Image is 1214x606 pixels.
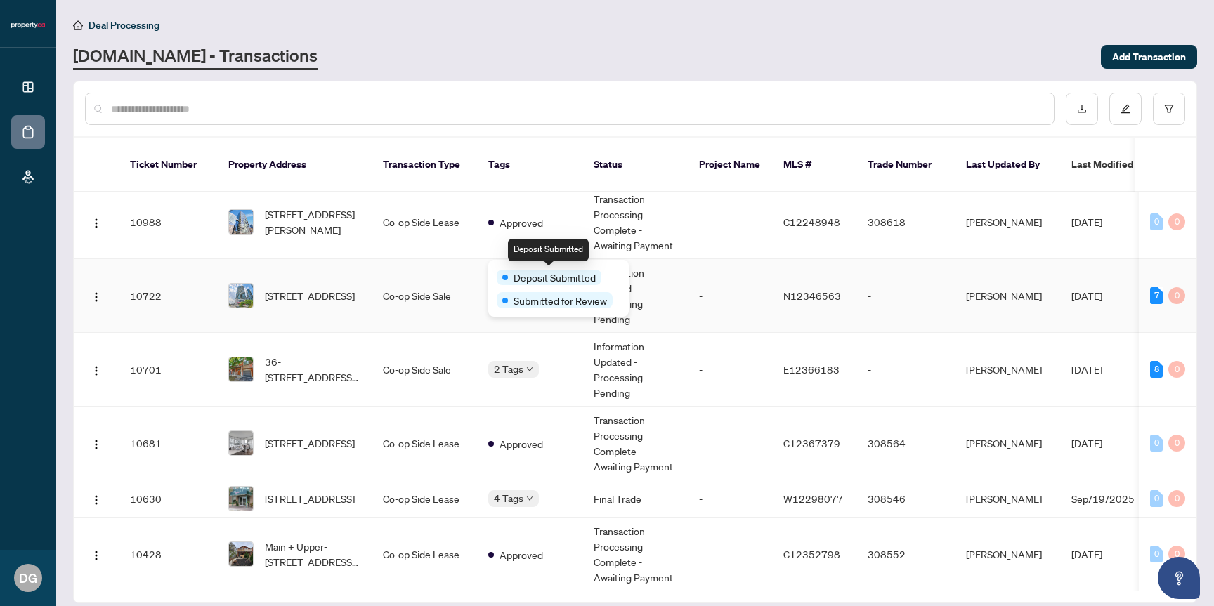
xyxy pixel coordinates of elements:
[85,487,107,510] button: Logo
[1071,492,1135,505] span: Sep/19/2025
[372,259,477,333] td: Co-op Side Sale
[1168,435,1185,452] div: 0
[217,138,372,192] th: Property Address
[229,284,253,308] img: thumbnail-img
[265,435,355,451] span: [STREET_ADDRESS]
[783,437,840,449] span: C12367379
[85,284,107,307] button: Logo
[119,407,217,480] td: 10681
[1121,104,1130,114] span: edit
[783,363,840,376] span: E12366183
[500,547,543,562] span: Approved
[783,216,840,228] span: C12248948
[1066,93,1098,125] button: download
[91,494,102,506] img: Logo
[955,333,1060,407] td: [PERSON_NAME]
[526,495,533,502] span: down
[91,365,102,376] img: Logo
[265,354,360,385] span: 36-[STREET_ADDRESS][PERSON_NAME]
[856,480,955,518] td: 308546
[372,333,477,407] td: Co-op Side Sale
[265,288,355,303] span: [STREET_ADDRESS]
[688,333,772,407] td: -
[1071,437,1102,449] span: [DATE]
[91,291,102,303] img: Logo
[372,407,477,480] td: Co-op Side Lease
[119,480,217,518] td: 10630
[85,432,107,454] button: Logo
[856,407,955,480] td: 308564
[856,518,955,591] td: 308552
[514,293,607,308] span: Submitted for Review
[477,138,582,192] th: Tags
[955,480,1060,518] td: [PERSON_NAME]
[1060,138,1187,192] th: Last Modified Date
[19,568,37,588] span: DG
[582,407,688,480] td: Transaction Processing Complete - Awaiting Payment
[119,518,217,591] td: 10428
[688,259,772,333] td: -
[372,138,477,192] th: Transaction Type
[1158,557,1200,599] button: Open asap
[1168,490,1185,507] div: 0
[688,518,772,591] td: -
[783,492,843,505] span: W12298077
[229,542,253,566] img: thumbnail-img
[73,44,318,70] a: [DOMAIN_NAME] - Transactions
[1109,93,1142,125] button: edit
[856,333,955,407] td: -
[1101,45,1197,69] button: Add Transaction
[514,270,596,285] span: Deposit Submitted
[11,21,45,29] img: logo
[372,185,477,259] td: Co-op Side Lease
[91,218,102,229] img: Logo
[494,490,523,506] span: 4 Tags
[265,491,355,506] span: [STREET_ADDRESS]
[955,138,1060,192] th: Last Updated By
[1168,361,1185,378] div: 0
[955,259,1060,333] td: [PERSON_NAME]
[1164,104,1174,114] span: filter
[1168,213,1185,230] div: 0
[494,361,523,377] span: 2 Tags
[85,358,107,381] button: Logo
[1168,287,1185,304] div: 0
[119,259,217,333] td: 10722
[508,239,589,261] div: Deposit Submitted
[1168,546,1185,562] div: 0
[526,366,533,373] span: down
[1153,93,1185,125] button: filter
[856,185,955,259] td: 308618
[856,259,955,333] td: -
[265,539,360,569] span: Main + Upper-[STREET_ADDRESS][PERSON_NAME]
[582,138,688,192] th: Status
[119,138,217,192] th: Ticket Number
[229,431,253,455] img: thumbnail-img
[91,439,102,450] img: Logo
[955,518,1060,591] td: [PERSON_NAME]
[582,480,688,518] td: Final Trade
[582,518,688,591] td: Transaction Processing Complete - Awaiting Payment
[856,138,955,192] th: Trade Number
[1071,289,1102,302] span: [DATE]
[1071,548,1102,560] span: [DATE]
[91,550,102,561] img: Logo
[1112,46,1186,68] span: Add Transaction
[688,185,772,259] td: -
[772,138,856,192] th: MLS #
[85,211,107,233] button: Logo
[955,407,1060,480] td: [PERSON_NAME]
[119,185,217,259] td: 10988
[119,333,217,407] td: 10701
[1150,213,1163,230] div: 0
[582,333,688,407] td: Information Updated - Processing Pending
[1150,435,1163,452] div: 0
[372,480,477,518] td: Co-op Side Lease
[372,518,477,591] td: Co-op Side Lease
[1071,157,1157,172] span: Last Modified Date
[1150,490,1163,507] div: 0
[582,185,688,259] td: Transaction Processing Complete - Awaiting Payment
[688,407,772,480] td: -
[1150,287,1163,304] div: 7
[229,357,253,381] img: thumbnail-img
